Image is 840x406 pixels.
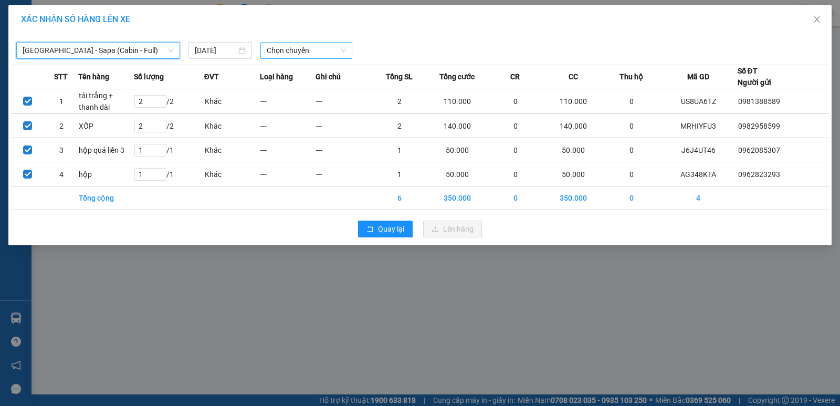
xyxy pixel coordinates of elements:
[488,89,543,114] td: 0
[134,71,164,82] span: Số lượng
[134,162,204,186] td: / 1
[569,71,578,82] span: CC
[267,43,346,58] span: Chọn chuyến
[157,120,164,127] span: up
[543,138,604,162] td: 50.000
[427,162,488,186] td: 50.000
[738,122,780,130] span: 0982958599
[604,138,659,162] td: 0
[659,114,738,138] td: MRHIYFU3
[154,96,166,101] span: Increase Value
[316,114,371,138] td: ---
[154,174,166,180] span: Decrease Value
[371,186,427,210] td: 6
[659,138,738,162] td: J6J4UT46
[604,186,659,210] td: 0
[316,71,341,82] span: Ghi chú
[738,146,780,154] span: 0962085307
[316,138,371,162] td: ---
[619,71,643,82] span: Thu hộ
[427,138,488,162] td: 50.000
[427,114,488,138] td: 140.000
[78,71,109,82] span: Tên hàng
[427,186,488,210] td: 350.000
[366,225,374,234] span: rollback
[659,186,738,210] td: 4
[358,221,413,237] button: rollbackQuay lại
[134,89,204,114] td: / 2
[371,138,427,162] td: 1
[316,89,371,114] td: ---
[543,186,604,210] td: 350.000
[204,114,260,138] td: Khác
[154,150,166,156] span: Decrease Value
[154,120,166,126] span: Increase Value
[78,186,134,210] td: Tổng cộng
[78,89,134,114] td: tải trắng + thanh dài
[134,114,204,138] td: / 2
[157,174,164,181] span: down
[604,162,659,186] td: 0
[21,14,130,24] span: XÁC NHẬN SỐ HÀNG LÊN XE
[371,89,427,114] td: 2
[510,71,520,82] span: CR
[45,114,78,138] td: 2
[427,89,488,114] td: 110.000
[78,114,134,138] td: XỐP
[488,138,543,162] td: 0
[154,169,166,174] span: Increase Value
[157,96,164,102] span: up
[659,162,738,186] td: AG348KTA
[738,97,780,106] span: 0981388589
[134,138,204,162] td: / 1
[195,45,236,56] input: 11/08/2025
[738,170,780,179] span: 0962823293
[204,162,260,186] td: Khác
[45,89,78,114] td: 1
[45,138,78,162] td: 3
[157,101,164,108] span: down
[802,5,832,35] button: Close
[488,114,543,138] td: 0
[154,126,166,132] span: Decrease Value
[543,114,604,138] td: 140.000
[543,162,604,186] td: 50.000
[423,221,482,237] button: uploadLên hàng
[659,89,738,114] td: US8UA6TZ
[260,114,316,138] td: ---
[23,43,174,58] span: Hà Nội - Sapa (Cabin - Full)
[204,71,219,82] span: ĐVT
[813,15,821,24] span: close
[386,71,413,82] span: Tổng SL
[157,126,164,132] span: down
[604,89,659,114] td: 0
[488,162,543,186] td: 0
[260,138,316,162] td: ---
[45,162,78,186] td: 4
[439,71,475,82] span: Tổng cước
[687,71,709,82] span: Mã GD
[543,89,604,114] td: 110.000
[738,65,771,88] div: Số ĐT Người gửi
[78,162,134,186] td: hộp
[157,150,164,157] span: down
[371,114,427,138] td: 2
[260,162,316,186] td: ---
[204,89,260,114] td: Khác
[260,71,293,82] span: Loại hàng
[371,162,427,186] td: 1
[378,223,404,235] span: Quay lại
[154,101,166,107] span: Decrease Value
[488,186,543,210] td: 0
[316,162,371,186] td: ---
[204,138,260,162] td: Khác
[604,114,659,138] td: 0
[54,71,68,82] span: STT
[78,138,134,162] td: hộp quả liền 3
[154,144,166,150] span: Increase Value
[157,144,164,151] span: up
[260,89,316,114] td: ---
[157,169,164,175] span: up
